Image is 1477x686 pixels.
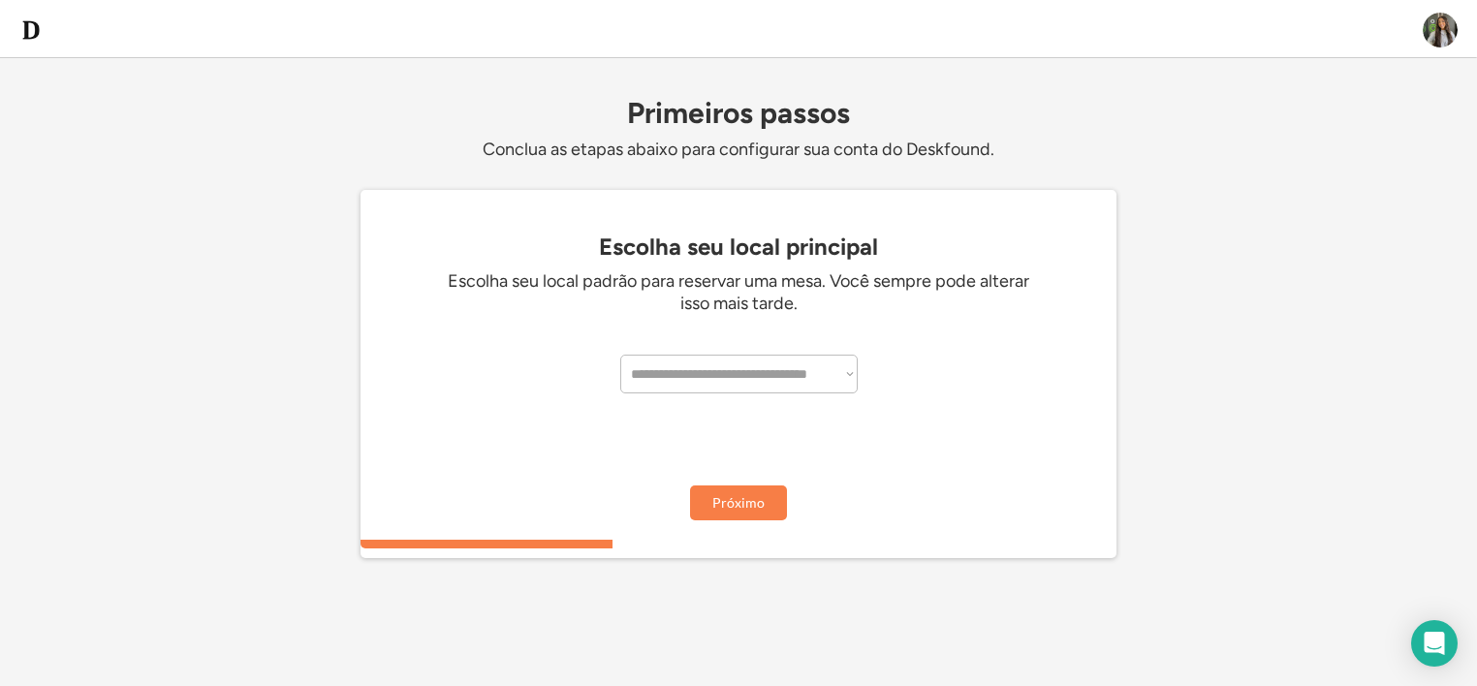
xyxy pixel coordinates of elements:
font: Escolha seu local padrão para reservar uma mesa. Você sempre pode alterar isso mais tarde. [448,270,1033,314]
img: d-whitebg.png [19,18,43,42]
font: Primeiros passos [627,95,850,131]
font: Conclua as etapas abaixo para configurar sua conta do Deskfound. [483,139,994,160]
button: Próximo [690,485,787,520]
div: 33.3333333333333% [364,540,1120,548]
font: Escolha seu local principal [599,233,878,261]
img: ACg8ocLF3_21zKH11vndxHIGmfvbESg87gA44pHnwvvxFDzejpTD2pk=s96-c [1423,13,1458,47]
div: Abra o Intercom Messenger [1411,620,1458,667]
